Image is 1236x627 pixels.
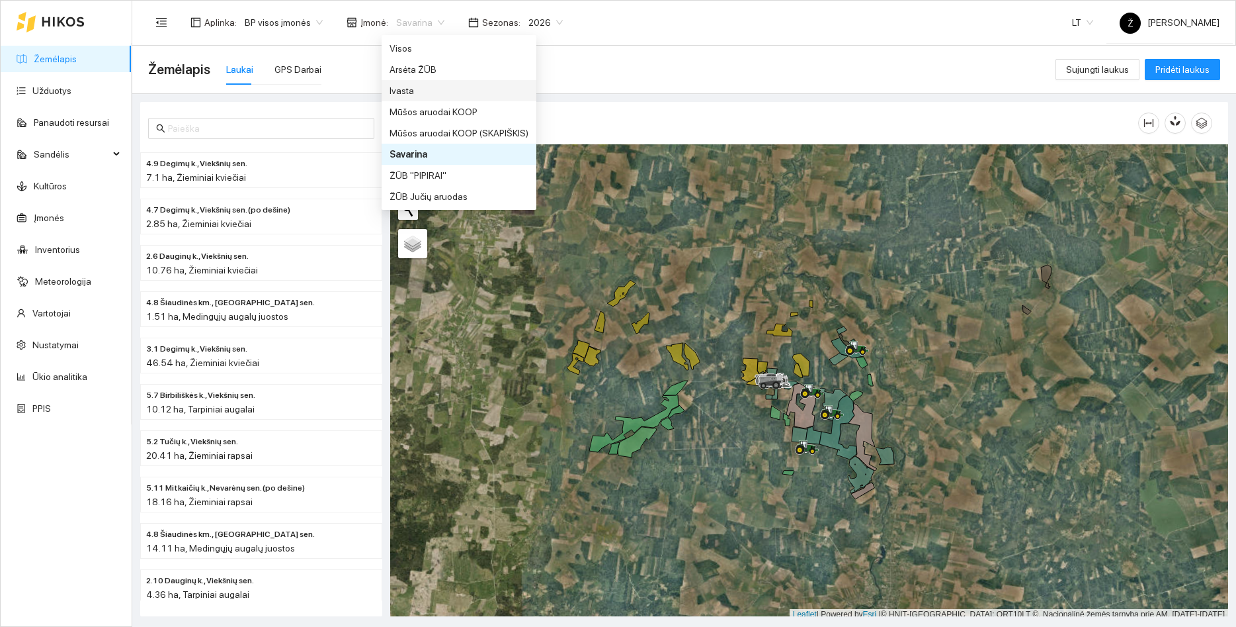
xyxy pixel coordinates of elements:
div: Savarina [382,144,536,165]
span: calendar [468,17,479,28]
span: [PERSON_NAME] [1120,17,1219,28]
button: menu-fold [148,9,175,36]
span: 2026 [528,13,563,32]
span: Sezonas : [482,15,520,30]
span: 3.1 Degimų k., Viekšnių sen. [146,343,247,356]
span: Žemėlapis [148,59,210,80]
span: 2.85 ha, Žieminiai kviečiai [146,218,251,229]
span: 2.10 Dauginų k., Viekšnių sen. [146,575,254,587]
a: Vartotojai [32,308,71,318]
span: 4.8 Šiaudinės km., Papilės sen. [146,297,315,309]
span: Ž [1128,13,1133,34]
a: Sujungti laukus [1055,64,1139,75]
span: search [156,124,165,133]
a: Žemėlapis [34,54,77,64]
span: Aplinka : [204,15,237,30]
span: 1.51 ha, Medingųjų augalų juostos [146,311,288,322]
span: menu-fold [155,17,167,28]
span: Pridėti laukus [1155,62,1210,77]
div: ŽŪB Jučių aruodas [382,186,536,207]
button: Sujungti laukus [1055,59,1139,80]
span: 10.12 ha, Tarpiniai augalai [146,404,255,414]
div: Ivasta [390,83,528,98]
span: 4.8 Šiaudinės km., Papilės sen. [146,528,315,541]
div: Mūšos aruodai KOOP [382,101,536,122]
span: 10.76 ha, Žieminiai kviečiai [146,265,258,275]
span: 7.1 ha, Žieminiai kviečiai [146,172,246,183]
div: Mūšos aruodai KOOP (SKAPIŠKIS) [382,122,536,144]
a: Layers [398,229,427,258]
div: GPS Darbai [274,62,321,77]
div: Mūšos aruodai KOOP [390,105,528,119]
a: Panaudoti resursai [34,117,109,128]
a: Meteorologija [35,276,91,287]
span: 14.11 ha, Medingųjų augalų juostos [146,543,295,554]
div: Visos [390,41,528,56]
input: Paieška [168,121,366,136]
a: PPIS [32,403,51,414]
div: ŽŪB "PIPIRAI" [382,165,536,186]
span: 2.6 Dauginų k., Viekšnių sen. [146,250,249,263]
a: Esri [863,610,877,619]
span: shop [347,17,357,28]
span: 46.54 ha, Žieminiai kviečiai [146,358,259,368]
span: | [879,610,881,619]
button: Pridėti laukus [1145,59,1220,80]
div: Arsėta ŽŪB [390,62,528,77]
span: 4.7 Degimų k., Viekšnių sen. (po dešine) [146,204,290,217]
div: ŽŪB Jučių aruodas [390,189,528,204]
span: 18.16 ha, Žieminiai rapsai [146,497,253,507]
span: LT [1072,13,1093,32]
span: BP visos įmonės [245,13,323,32]
span: layout [190,17,201,28]
a: Nustatymai [32,340,79,350]
span: 5.11 Mitkaičių k., Nevarėnų sen. (po dešine) [146,482,305,495]
div: | Powered by © HNIT-[GEOGRAPHIC_DATA]; ORT10LT ©, Nacionalinė žemės tarnyba prie AM, [DATE]-[DATE] [790,609,1228,620]
a: Užduotys [32,85,71,96]
div: ŽŪB "PIPIRAI" [390,168,528,183]
div: Laukai [226,62,253,77]
span: Savarina [396,13,444,32]
a: Pridėti laukus [1145,64,1220,75]
span: 4.9 Degimų k., Viekšnių sen. [146,158,247,170]
div: Mūšos aruodai KOOP (SKAPIŠKIS) [390,126,528,140]
div: Savarina [390,147,528,162]
span: 5.7 Birbiliškės k., Viekšnių sen. [146,389,255,402]
a: Leaflet [793,610,817,619]
span: 20.41 ha, Žieminiai rapsai [146,450,253,461]
div: Arsėta ŽŪB [382,59,536,80]
a: Kultūros [34,181,67,191]
div: Žemėlapis [406,104,1138,142]
div: Visos [382,38,536,59]
span: 4.36 ha, Tarpiniai augalai [146,589,249,600]
span: 5.2 Tučių k., Viekšnių sen. [146,436,238,448]
div: Ivasta [382,80,536,101]
span: Įmonė : [360,15,388,30]
button: column-width [1138,113,1159,134]
a: Ūkio analitika [32,371,87,382]
a: Inventorius [35,244,80,255]
span: Sandėlis [34,141,109,168]
a: Įmonės [34,213,64,223]
span: Sujungti laukus [1066,62,1129,77]
button: Initiate a new search [398,200,418,220]
span: column-width [1139,118,1159,128]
